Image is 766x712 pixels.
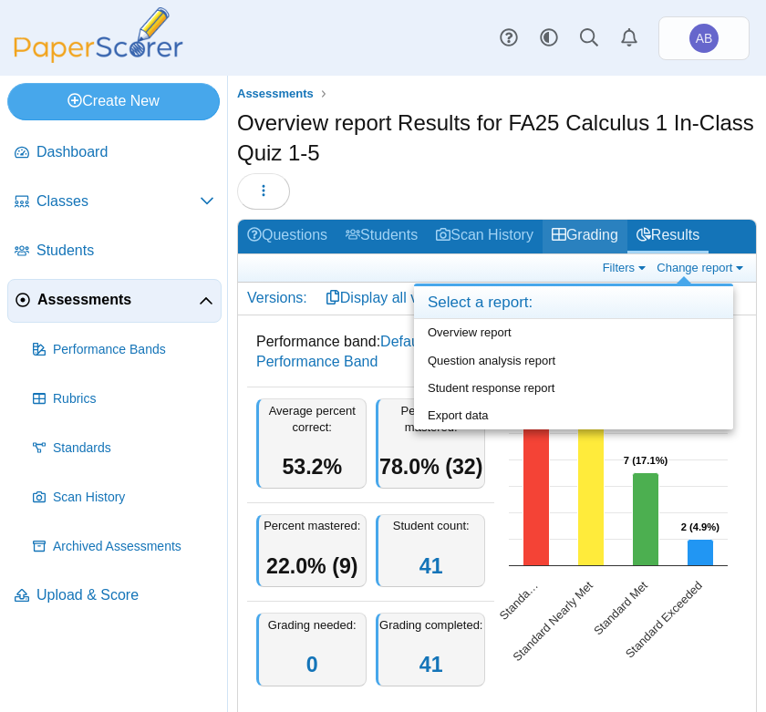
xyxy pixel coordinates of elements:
[376,514,486,588] div: Student count:
[414,319,733,346] a: Overview report
[36,142,214,162] span: Dashboard
[26,525,222,569] a: Archived Assessments
[306,653,318,676] a: 0
[26,377,222,421] a: Rubrics
[36,191,200,212] span: Classes
[497,578,541,622] text: Standa…
[578,366,605,565] path: Standard Nearly Met, 15. Overall Assessment Performance.
[543,220,627,253] a: Grading
[627,220,709,253] a: Results
[238,220,336,253] a: Questions
[591,578,650,637] text: Standard Met
[237,87,314,100] span: Assessments
[233,83,318,106] a: Assessments
[376,613,486,686] div: Grading completed:
[238,283,316,314] div: Versions:
[256,613,367,686] div: Grading needed:
[256,398,367,489] div: Average percent correct:
[419,653,443,676] a: 41
[523,340,550,565] path: Standard Not Yet Met, 17. Overall Assessment Performance.
[266,554,358,578] span: 22.0% (9)
[53,538,214,556] span: Archived Assessments
[598,260,654,275] a: Filters
[633,472,659,565] path: Standard Met, 7. Overall Assessment Performance.
[7,50,190,66] a: PaperScorer
[688,539,714,565] path: Standard Exceeded, 2. Overall Assessment Performance.
[652,260,751,275] a: Change report
[414,375,733,402] a: Student response report
[624,455,668,466] text: 7 (17.1%)
[696,32,713,45] span: Anton Butenko
[609,18,649,58] a: Alerts
[7,230,222,273] a: Students
[7,181,222,224] a: Classes
[53,341,214,359] span: Performance Bands
[510,578,595,664] text: Standard Nearly Met
[623,578,705,660] text: Standard Exceeded
[26,427,222,470] a: Standards
[53,439,214,458] span: Standards
[36,241,214,261] span: Students
[681,521,720,532] text: 2 (4.9%)
[237,108,757,169] h1: Overview report Results for FA25 Calculus 1 In-Class Quiz 1-5
[7,279,222,323] a: Assessments
[53,390,214,408] span: Rubrics
[379,455,482,479] span: 78.0% (32)
[53,489,214,507] span: Scan History
[427,220,543,253] a: Scan History
[26,476,222,520] a: Scan History
[500,318,747,683] div: Chart. Highcharts interactive chart.
[689,24,719,53] span: Anton Butenko
[36,585,214,605] span: Upload & Score
[7,83,220,119] a: Create New
[282,455,342,479] span: 53.2%
[26,328,222,372] a: Performance Bands
[658,16,750,60] a: Anton Butenko
[414,286,733,320] h4: Select a report:
[414,402,733,429] a: Export data
[7,131,222,175] a: Dashboard
[247,318,494,387] dd: Performance band:
[7,574,222,618] a: Upload & Score
[376,398,486,489] div: Percent not mastered:
[7,7,190,63] img: PaperScorer
[316,283,474,314] a: Display all versions
[419,554,443,578] a: 41
[37,290,199,310] span: Assessments
[500,318,737,683] svg: Interactive chart
[336,220,427,253] a: Students
[256,514,367,588] div: Percent mastered:
[414,347,733,375] a: Question analysis report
